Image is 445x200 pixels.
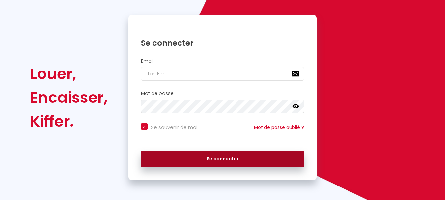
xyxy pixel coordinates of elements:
div: Kiffer. [30,109,108,133]
h2: Email [141,58,304,64]
div: Louer, [30,62,108,86]
h2: Mot de passe [141,91,304,96]
h1: Se connecter [141,38,304,48]
a: Mot de passe oublié ? [254,124,304,130]
div: Encaisser, [30,86,108,109]
button: Se connecter [141,151,304,167]
input: Ton Email [141,67,304,81]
